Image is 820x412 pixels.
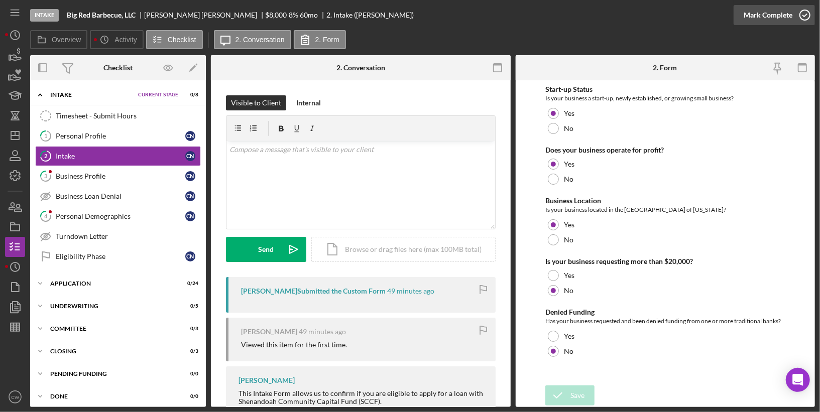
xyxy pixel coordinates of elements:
[289,11,298,19] div: 8 %
[734,5,815,25] button: Mark Complete
[564,236,573,244] label: No
[180,371,198,377] div: 0 / 0
[35,126,201,146] a: 1Personal ProfileCN
[50,92,133,98] div: Intake
[564,175,573,183] label: No
[226,95,286,110] button: Visible to Client
[50,303,173,309] div: Underwriting
[545,93,785,103] div: Is your business a start-up, newly established, or growing small business?
[185,211,195,221] div: C N
[146,30,203,49] button: Checklist
[545,257,785,265] div: Is your business requesting more than $20,000?
[168,36,196,44] label: Checklist
[50,393,173,399] div: Done
[545,197,785,205] div: Business Location
[44,173,47,179] tspan: 3
[214,30,291,49] button: 2. Conversation
[185,131,195,141] div: C N
[180,326,198,332] div: 0 / 3
[56,172,185,180] div: Business Profile
[564,287,573,295] label: No
[35,206,201,226] a: 4Personal DemographicsCN
[296,95,321,110] div: Internal
[387,287,434,295] time: 2025-10-06 17:02
[180,348,198,354] div: 0 / 3
[35,186,201,206] a: Business Loan DenialCN
[570,385,584,405] div: Save
[35,106,201,126] a: Timesheet - Submit Hours
[241,287,386,295] div: [PERSON_NAME] Submitted the Custom Form
[90,30,143,49] button: Activity
[291,95,326,110] button: Internal
[56,152,185,160] div: Intake
[35,226,201,246] a: Turndown Letter
[180,303,198,309] div: 0 / 5
[50,281,173,287] div: Application
[56,192,185,200] div: Business Loan Denial
[236,36,285,44] label: 2. Conversation
[300,11,318,19] div: 60 mo
[266,11,287,19] span: $8,000
[50,326,173,332] div: Committee
[180,393,198,399] div: 0 / 0
[185,191,195,201] div: C N
[545,316,785,326] div: Has your business requested and been denied funding from one or more traditional banks?
[114,36,137,44] label: Activity
[239,376,295,384] div: [PERSON_NAME]
[545,385,595,405] button: Save
[67,11,136,19] b: Big Red Barbecue, LLC
[241,328,297,336] div: [PERSON_NAME]
[103,64,133,72] div: Checklist
[564,221,574,229] label: Yes
[564,332,574,340] label: Yes
[138,92,178,98] span: Current Stage
[35,146,201,166] a: 2IntakeCN
[653,64,677,72] div: 2. Form
[144,11,266,19] div: [PERSON_NAME] [PERSON_NAME]
[35,166,201,186] a: 3Business ProfileCN
[545,205,785,215] div: Is your business located in the [GEOGRAPHIC_DATA] of [US_STATE]?
[11,394,20,400] text: CW
[44,213,48,219] tspan: 4
[259,237,274,262] div: Send
[231,95,281,110] div: Visible to Client
[180,92,198,98] div: 0 / 8
[52,36,81,44] label: Overview
[56,232,200,240] div: Turndown Letter
[326,11,414,19] div: 2. Intake ([PERSON_NAME])
[56,252,185,260] div: Eligibility Phase
[30,30,87,49] button: Overview
[545,308,785,316] div: Denied Funding
[545,146,785,154] div: Does your business operate for profit?
[564,109,574,117] label: Yes
[5,387,25,407] button: CW
[44,153,47,159] tspan: 2
[56,212,185,220] div: Personal Demographics
[315,36,339,44] label: 2. Form
[744,5,792,25] div: Mark Complete
[564,160,574,168] label: Yes
[50,348,173,354] div: Closing
[185,251,195,261] div: C N
[239,389,486,405] div: This Intake Form allows us to confirm if you are eligible to apply for a loan with Shenandoah Com...
[294,30,346,49] button: 2. Form
[185,151,195,161] div: C N
[30,9,59,22] div: Intake
[35,246,201,266] a: Eligibility PhaseCN
[180,281,198,287] div: 0 / 24
[56,132,185,140] div: Personal Profile
[564,347,573,355] label: No
[226,237,306,262] button: Send
[241,341,347,349] div: Viewed this item for the first time.
[56,112,200,120] div: Timesheet - Submit Hours
[545,85,785,93] div: Start-up Status
[336,64,385,72] div: 2. Conversation
[564,271,574,280] label: Yes
[50,371,173,377] div: Pending Funding
[44,132,47,139] tspan: 1
[299,328,346,336] time: 2025-10-06 17:02
[564,124,573,132] label: No
[185,171,195,181] div: C N
[786,368,810,392] div: Open Intercom Messenger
